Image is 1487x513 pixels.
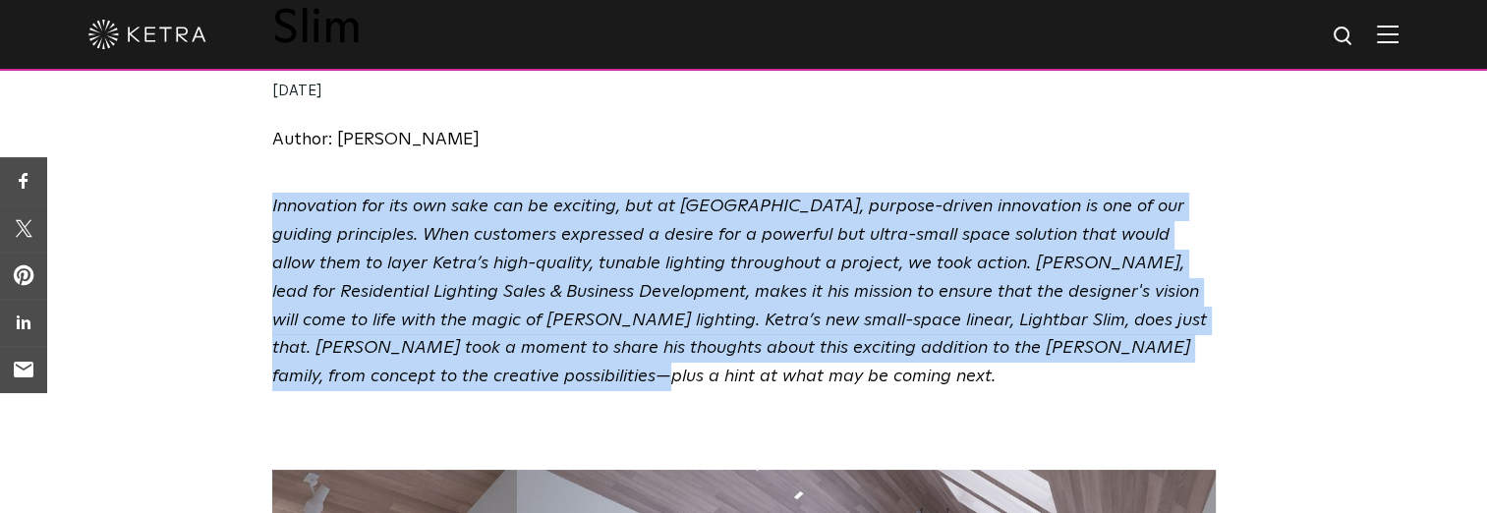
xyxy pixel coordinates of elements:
a: Author: [PERSON_NAME] [272,131,480,148]
em: Innovation for its own sake can be exciting, but at [GEOGRAPHIC_DATA], purpose-driven innovation ... [272,198,1207,385]
img: search icon [1332,25,1356,49]
div: [DATE] [272,78,1216,106]
img: ketra-logo-2019-white [88,20,206,49]
img: Hamburger%20Nav.svg [1377,25,1399,43]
